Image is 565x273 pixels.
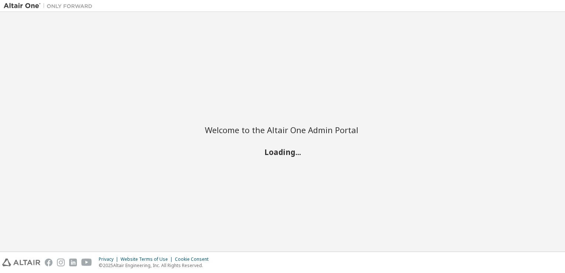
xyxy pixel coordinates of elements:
[205,147,360,157] h2: Loading...
[57,259,65,266] img: instagram.svg
[4,2,96,10] img: Altair One
[2,259,40,266] img: altair_logo.svg
[205,125,360,135] h2: Welcome to the Altair One Admin Portal
[81,259,92,266] img: youtube.svg
[99,262,213,269] p: © 2025 Altair Engineering, Inc. All Rights Reserved.
[45,259,53,266] img: facebook.svg
[175,256,213,262] div: Cookie Consent
[69,259,77,266] img: linkedin.svg
[121,256,175,262] div: Website Terms of Use
[99,256,121,262] div: Privacy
